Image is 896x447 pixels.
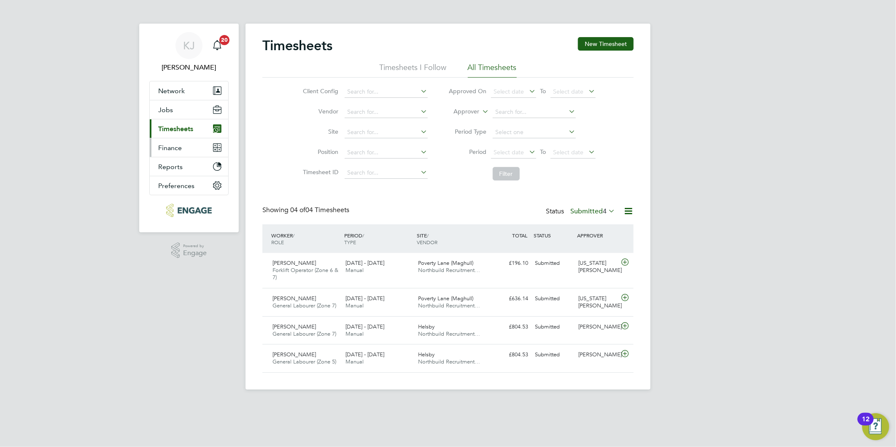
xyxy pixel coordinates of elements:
[149,32,229,73] a: KJ[PERSON_NAME]
[575,228,619,243] div: APPROVER
[290,206,349,214] span: 04 Timesheets
[262,206,351,215] div: Showing
[449,87,487,95] label: Approved On
[273,295,316,302] span: [PERSON_NAME]
[488,256,532,270] div: £196.10
[150,176,228,195] button: Preferences
[150,100,228,119] button: Jobs
[273,323,316,330] span: [PERSON_NAME]
[494,148,524,156] span: Select date
[166,204,211,217] img: northbuildrecruit-logo-retina.png
[575,292,619,313] div: [US_STATE][PERSON_NAME]
[553,88,584,95] span: Select date
[345,106,428,118] input: Search for...
[570,207,615,215] label: Submitted
[149,204,229,217] a: Go to home page
[345,86,428,98] input: Search for...
[342,228,415,250] div: PERIOD
[273,358,336,365] span: General Labourer (Zone 5)
[532,320,575,334] div: Submitted
[418,302,480,309] span: Northbuild Recruitment…
[494,88,524,95] span: Select date
[345,127,428,138] input: Search for...
[271,239,284,245] span: ROLE
[362,232,364,239] span: /
[345,330,364,337] span: Manual
[158,125,193,133] span: Timesheets
[183,250,207,257] span: Engage
[578,37,634,51] button: New Timesheet
[493,106,576,118] input: Search for...
[427,232,429,239] span: /
[418,259,474,267] span: Poverty Lane (Maghull)
[345,302,364,309] span: Manual
[493,127,576,138] input: Select one
[345,323,384,330] span: [DATE] - [DATE]
[273,259,316,267] span: [PERSON_NAME]
[532,228,575,243] div: STATUS
[345,267,364,274] span: Manual
[345,147,428,159] input: Search for...
[418,358,480,365] span: Northbuild Recruitment…
[301,108,339,115] label: Vendor
[345,259,384,267] span: [DATE] - [DATE]
[149,62,229,73] span: Kirsty Jones
[442,108,480,116] label: Approver
[418,351,435,358] span: Helsby
[532,256,575,270] div: Submitted
[380,62,447,78] li: Timesheets I Follow
[488,292,532,306] div: £636.14
[418,267,480,274] span: Northbuild Recruitment…
[575,256,619,277] div: [US_STATE][PERSON_NAME]
[219,35,229,45] span: 20
[417,239,438,245] span: VENDOR
[418,295,474,302] span: Poverty Lane (Maghull)
[418,323,435,330] span: Helsby
[488,320,532,334] div: £804.53
[603,207,607,215] span: 4
[538,86,549,97] span: To
[158,163,183,171] span: Reports
[449,128,487,135] label: Period Type
[575,320,619,334] div: [PERSON_NAME]
[512,232,527,239] span: TOTAL
[345,295,384,302] span: [DATE] - [DATE]
[150,119,228,138] button: Timesheets
[290,206,305,214] span: 04 of
[158,144,182,152] span: Finance
[273,351,316,358] span: [PERSON_NAME]
[538,146,549,157] span: To
[344,239,356,245] span: TYPE
[345,351,384,358] span: [DATE] - [DATE]
[488,348,532,362] div: £804.53
[183,242,207,250] span: Powered by
[468,62,517,78] li: All Timesheets
[158,87,185,95] span: Network
[150,157,228,176] button: Reports
[493,167,520,180] button: Filter
[150,81,228,100] button: Network
[293,232,294,239] span: /
[171,242,207,259] a: Powered byEngage
[418,330,480,337] span: Northbuild Recruitment…
[273,330,336,337] span: General Labourer (Zone 7)
[158,182,194,190] span: Preferences
[273,302,336,309] span: General Labourer (Zone 7)
[150,138,228,157] button: Finance
[345,167,428,179] input: Search for...
[532,292,575,306] div: Submitted
[209,32,226,59] a: 20
[862,413,889,440] button: Open Resource Center, 12 new notifications
[415,228,488,250] div: SITE
[575,348,619,362] div: [PERSON_NAME]
[158,106,173,114] span: Jobs
[301,87,339,95] label: Client Config
[301,128,339,135] label: Site
[262,37,332,54] h2: Timesheets
[301,148,339,156] label: Position
[553,148,584,156] span: Select date
[345,358,364,365] span: Manual
[532,348,575,362] div: Submitted
[269,228,342,250] div: WORKER
[183,40,195,51] span: KJ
